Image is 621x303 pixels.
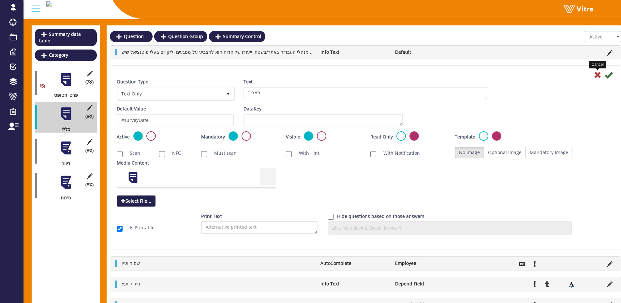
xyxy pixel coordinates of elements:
span: (8 ) [85,181,94,188]
label: Active [117,134,130,140]
label: Scan [123,150,140,156]
li: Employee [392,260,466,267]
span: שם היועץ [122,260,140,266]
div: Cancel [589,61,606,68]
li: AutoComplete [317,260,392,267]
label: Mandatory Image [525,147,572,158]
li: Info Text [317,281,392,287]
a: Summary data table [35,29,97,46]
label: Text [244,79,253,85]
label: Media Content [117,160,149,166]
a: Category [35,50,97,61]
label: Hide questions based on those answers [337,213,424,220]
a: Question Group [154,31,207,42]
label: Template [455,134,475,140]
label: Default Value [117,106,146,112]
input: Scan [117,151,123,157]
span: Select File... [117,195,155,207]
label: DataKey [244,106,261,112]
li: Default [392,49,466,55]
label: No Image [455,147,484,158]
span: נייד היועץ [122,281,140,287]
span: (8 ) [85,113,94,120]
label: Must scan [208,150,237,156]
input: Hide question based on answer [328,214,334,220]
span: (7 ) [85,79,94,85]
textarea: תאריך [244,87,487,99]
span: (8 ) [85,147,94,154]
li: Depend Field [392,281,466,287]
input: With Notification [370,151,376,157]
div: פרטי הטופס [35,92,92,98]
input: Like: Not relevant, David, Device 9 [330,223,570,233]
label: Mandatory [201,134,225,140]
input: Must scan [201,151,207,157]
div: כללי [35,126,92,133]
label: With Hint [292,150,319,156]
label: Read Only [370,134,393,140]
label: Visible [286,134,300,140]
label: NFC [166,150,181,156]
label: With Notification [377,150,420,156]
input: With Hint [286,151,292,157]
label: Optional Image [484,147,526,158]
div: סיכום [35,195,92,201]
a: Summary Control [209,31,265,42]
span: Text Only [118,88,222,99]
div: דיווח [35,160,92,167]
label: Is Printable [123,224,155,231]
input: NFC [159,151,165,157]
li: Info Text [317,49,392,55]
img: 219d174a-b3ee-438c-b462-e2ccb7c8621e.png [46,1,52,7]
label: Question Type [117,79,148,85]
label: Print Text [201,213,222,220]
span: select [222,88,234,99]
input: Is Printable [117,226,123,232]
a: Question [110,31,153,42]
